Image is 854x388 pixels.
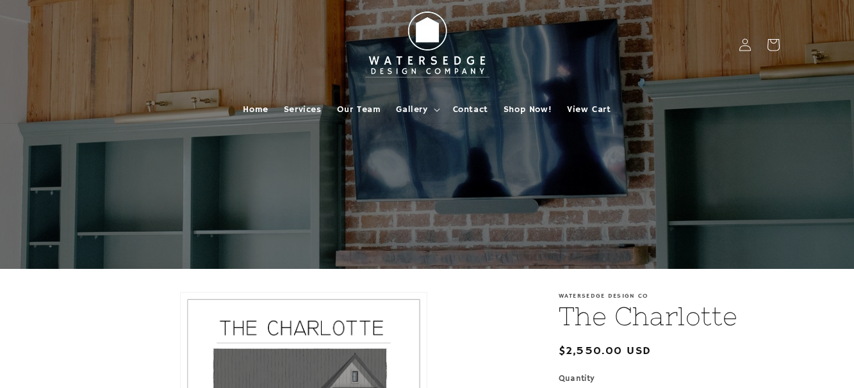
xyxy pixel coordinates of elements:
[276,96,329,123] a: Services
[396,104,427,115] span: Gallery
[243,104,268,115] span: Home
[567,104,611,115] span: View Cart
[235,96,275,123] a: Home
[559,343,652,360] span: $2,550.00 USD
[559,292,780,300] p: Watersedge Design Co
[284,104,322,115] span: Services
[357,5,498,85] img: Watersedge Design Co
[559,373,780,385] label: Quantity
[445,96,496,123] a: Contact
[559,300,780,333] h1: The Charlotte
[496,96,559,123] a: Shop Now!
[504,104,552,115] span: Shop Now!
[559,96,618,123] a: View Cart
[453,104,488,115] span: Contact
[388,96,445,123] summary: Gallery
[329,96,389,123] a: Our Team
[337,104,381,115] span: Our Team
